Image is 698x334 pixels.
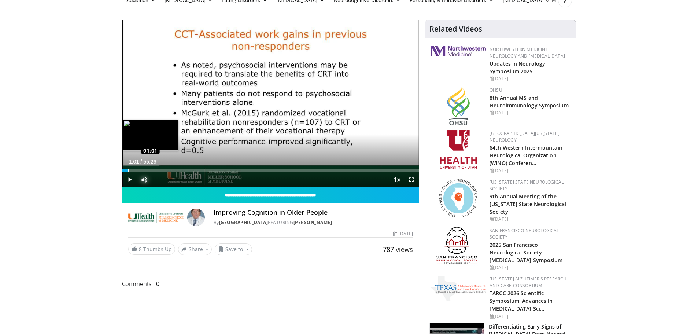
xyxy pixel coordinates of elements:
img: c78a2266-bcdd-4805-b1c2-ade407285ecb.png.150x105_q85_autocrop_double_scale_upscale_version-0.2.png [431,276,486,301]
div: [DATE] [490,216,570,223]
img: 71a8b48c-8850-4916-bbdd-e2f3ccf11ef9.png.150x105_q85_autocrop_double_scale_upscale_version-0.2.png [439,179,478,217]
button: Play [122,172,137,187]
a: [PERSON_NAME] [293,219,332,225]
img: ad8adf1f-d405-434e-aebe-ebf7635c9b5d.png.150x105_q85_autocrop_double_scale_upscale_version-0.2.png [436,227,480,266]
span: 1:01 [129,159,139,165]
span: Comments 0 [122,279,420,289]
a: 64th Western Intermountain Neurological Organization (WINO) Conferen… [490,144,562,166]
div: [DATE] [490,110,570,116]
span: 55:26 [143,159,156,165]
img: University of Miami [128,209,184,226]
h4: Related Videos [429,25,482,33]
a: 9th Annual Meeting of the [US_STATE] State Neurological Society [490,193,566,215]
div: Progress Bar [122,169,419,172]
a: 2025 San Francisco Neurological Society [MEDICAL_DATA] Symposium [490,241,562,264]
img: f6362829-b0a3-407d-a044-59546adfd345.png.150x105_q85_autocrop_double_scale_upscale_version-0.2.png [440,130,477,169]
button: Playback Rate [389,172,404,187]
a: San Francisco Neurological Society [490,227,559,240]
img: Avatar [187,209,205,226]
a: [US_STATE] Alzheimer’s Research and Care Consortium [490,276,566,289]
div: [DATE] [393,231,413,237]
span: / [141,159,142,165]
div: [DATE] [490,313,570,320]
a: 8 Thumbs Up [128,243,175,255]
img: image.jpeg [123,120,178,151]
button: Share [178,243,212,255]
div: [DATE] [490,264,570,271]
div: [DATE] [490,168,570,174]
img: 2a462fb6-9365-492a-ac79-3166a6f924d8.png.150x105_q85_autocrop_double_scale_upscale_version-0.2.jpg [431,46,486,56]
div: By FEATURING [214,219,413,226]
a: [GEOGRAPHIC_DATA] [219,219,268,225]
a: Northwestern Medicine Neurology and [MEDICAL_DATA] [490,46,565,59]
a: 8th Annual MS and Neuroimmunology Symposium [490,94,569,109]
button: Save to [215,243,252,255]
button: Mute [137,172,152,187]
h4: Improving Cognition in Older People [214,209,413,217]
a: Updates in Neurology Symposium 2025 [490,60,545,75]
a: [GEOGRAPHIC_DATA][US_STATE] Neurology [490,130,559,143]
div: [DATE] [490,76,570,82]
img: da959c7f-65a6-4fcf-a939-c8c702e0a770.png.150x105_q85_autocrop_double_scale_upscale_version-0.2.png [447,87,470,125]
video-js: Video Player [122,20,419,187]
a: [US_STATE] State Neurological Society [490,179,564,192]
span: 8 [139,246,142,253]
span: 787 views [383,245,413,254]
button: Fullscreen [404,172,419,187]
a: OHSU [490,87,502,93]
a: TARCC 2026 Scientific Symposium: Advances in [MEDICAL_DATA] Sci… [490,290,553,312]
